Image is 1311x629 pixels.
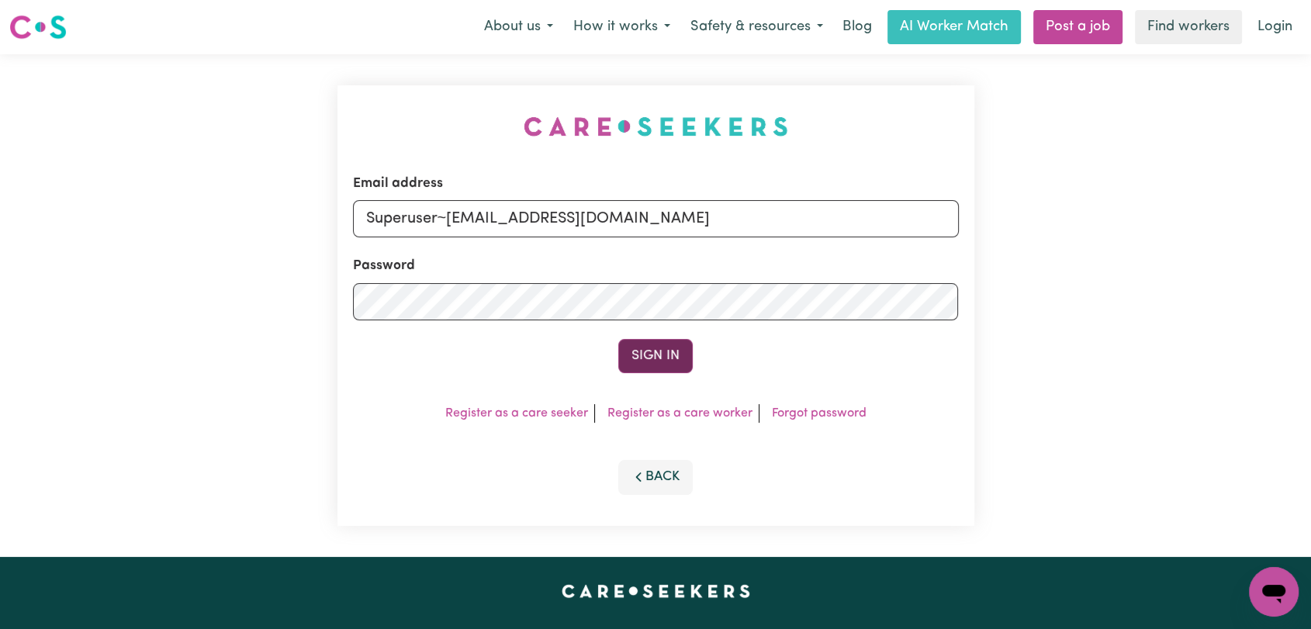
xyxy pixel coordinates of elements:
a: Post a job [1033,10,1122,44]
input: Email address [353,200,959,237]
a: Find workers [1135,10,1242,44]
a: Careseekers logo [9,9,67,45]
button: Back [618,460,693,494]
a: Forgot password [772,407,867,420]
a: AI Worker Match [887,10,1021,44]
a: Register as a care seeker [445,407,588,420]
img: Careseekers logo [9,13,67,41]
label: Password [353,256,415,276]
a: Blog [833,10,881,44]
button: About us [474,11,563,43]
a: Careseekers home page [562,585,750,597]
button: Sign In [618,339,693,373]
iframe: Button to launch messaging window [1249,567,1299,617]
a: Login [1248,10,1302,44]
button: How it works [563,11,680,43]
label: Email address [353,174,443,194]
a: Register as a care worker [607,407,752,420]
button: Safety & resources [680,11,833,43]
